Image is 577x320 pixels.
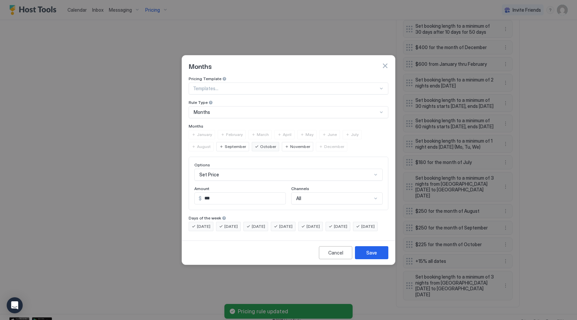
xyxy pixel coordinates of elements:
[257,132,269,138] span: March
[290,144,310,150] span: November
[7,297,23,313] div: Open Intercom Messenger
[355,246,388,259] button: Save
[224,223,238,229] span: [DATE]
[351,132,359,138] span: July
[366,249,377,256] div: Save
[328,249,343,256] div: Cancel
[194,109,210,115] span: Months
[225,144,246,150] span: September
[319,246,352,259] button: Cancel
[283,132,292,138] span: April
[307,223,320,229] span: [DATE]
[328,132,337,138] span: June
[226,132,243,138] span: February
[202,193,285,204] input: Input Field
[189,61,212,71] span: Months
[189,124,203,129] span: Months
[279,223,293,229] span: [DATE]
[189,100,208,105] span: Rule Type
[324,144,344,150] span: December
[296,195,301,201] span: All
[197,144,211,150] span: August
[194,186,209,191] span: Amount
[252,223,265,229] span: [DATE]
[361,223,375,229] span: [DATE]
[189,215,221,220] span: Days of the week
[199,172,219,178] span: Set Price
[291,186,309,191] span: Channels
[334,223,347,229] span: [DATE]
[197,132,212,138] span: January
[197,223,210,229] span: [DATE]
[194,162,210,167] span: Options
[306,132,314,138] span: May
[260,144,276,150] span: October
[189,76,221,81] span: Pricing Template
[199,195,202,201] span: $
